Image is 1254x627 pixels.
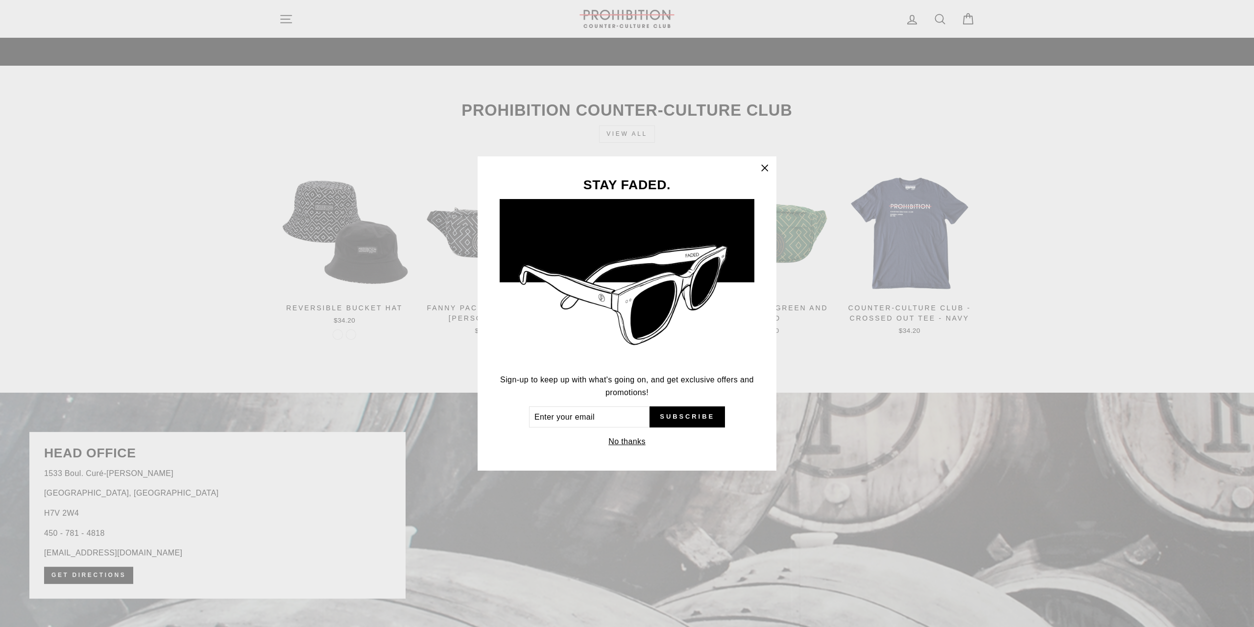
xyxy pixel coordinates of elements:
button: Subscribe [650,406,725,428]
button: No thanks [605,435,649,449]
span: Subscribe [660,412,715,421]
p: Sign-up to keep up with what's going on, and get exclusive offers and promotions! [500,374,754,399]
h3: STAY FADED. [500,178,754,192]
input: Enter your email [529,406,650,428]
